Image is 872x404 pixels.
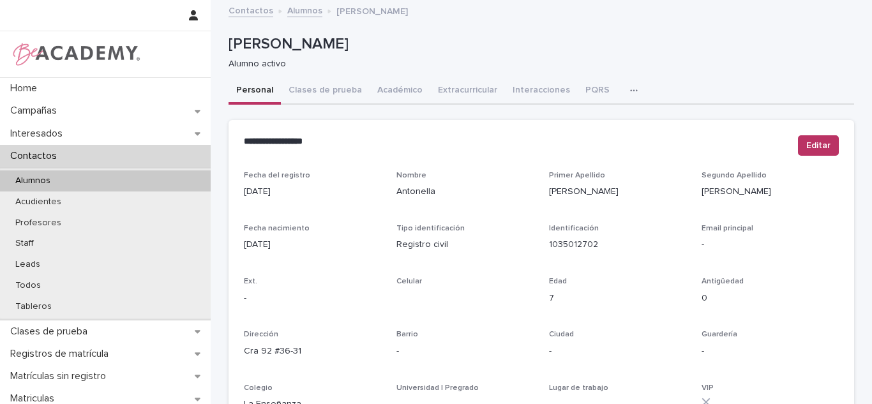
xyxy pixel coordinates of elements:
a: Contactos [229,3,273,17]
span: Identificación [549,225,599,232]
p: 1035012702 [549,238,686,251]
p: - [549,345,686,358]
span: Primer Apellido [549,172,605,179]
span: Antigüedad [702,278,744,285]
span: Fecha nacimiento [244,225,310,232]
p: Cra 92 #36-31 [244,345,381,358]
p: Registro civil [396,238,534,251]
p: Interesados [5,128,73,140]
span: Ciudad [549,331,574,338]
span: Edad [549,278,567,285]
span: Barrio [396,331,418,338]
p: Home [5,82,47,94]
p: Alumno activo [229,59,844,70]
p: - [244,292,381,305]
p: Contactos [5,150,67,162]
span: Segundo Apellido [702,172,767,179]
p: Clases de prueba [5,325,98,338]
span: Celular [396,278,422,285]
span: Lugar de trabajo [549,384,608,392]
span: Ext. [244,278,257,285]
button: Personal [229,78,281,105]
p: 7 [549,292,686,305]
p: Todos [5,280,51,291]
p: Leads [5,259,50,270]
p: 0 [702,292,839,305]
button: Clases de prueba [281,78,370,105]
p: [PERSON_NAME] [702,185,839,198]
button: Interacciones [505,78,578,105]
p: Tableros [5,301,62,312]
p: Acudientes [5,197,71,207]
p: - [702,238,839,251]
img: WPrjXfSUmiLcdUfaYY4Q [10,41,141,67]
p: Antonella [396,185,534,198]
p: Matrículas sin registro [5,370,116,382]
span: Universidad | Pregrado [396,384,479,392]
p: Profesores [5,218,71,228]
p: [PERSON_NAME] [229,35,849,54]
button: Académico [370,78,430,105]
span: Fecha del registro [244,172,310,179]
span: Nombre [396,172,426,179]
p: - [396,345,534,358]
p: [PERSON_NAME] [549,185,686,198]
p: Staff [5,238,44,249]
p: [DATE] [244,238,381,251]
span: Guardería [702,331,737,338]
a: Alumnos [287,3,322,17]
span: Email principal [702,225,753,232]
p: Campañas [5,105,67,117]
span: Dirección [244,331,278,338]
span: Editar [806,139,831,152]
p: Registros de matrícula [5,348,119,360]
p: - [702,345,839,358]
p: Alumnos [5,176,61,186]
p: [DATE] [244,185,381,198]
p: [PERSON_NAME] [336,3,408,17]
span: Colegio [244,384,273,392]
span: Tipo identificación [396,225,465,232]
span: VIP [702,384,714,392]
button: PQRS [578,78,617,105]
button: Extracurricular [430,78,505,105]
button: Editar [798,135,839,156]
